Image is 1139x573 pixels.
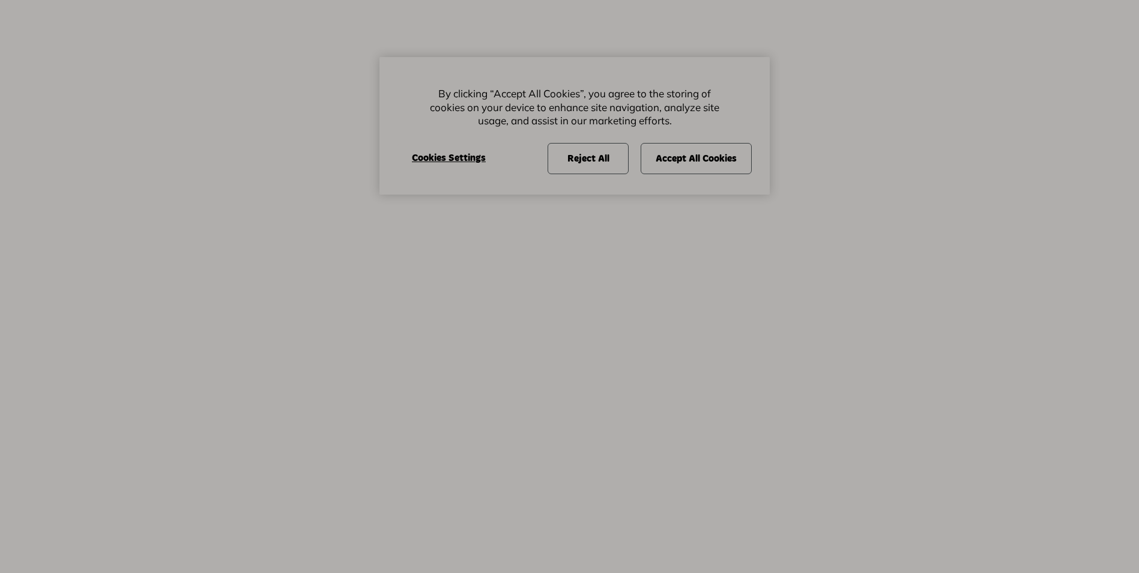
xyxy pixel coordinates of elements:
p: By clicking “Accept All Cookies”, you agree to the storing of cookies on your device to enhance s... [428,87,722,128]
div: Privacy [379,57,770,195]
div: Cookie banner [379,57,770,195]
button: Accept All Cookies [641,143,752,174]
button: Reject All [548,143,629,174]
button: Cookies Settings [397,143,500,173]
